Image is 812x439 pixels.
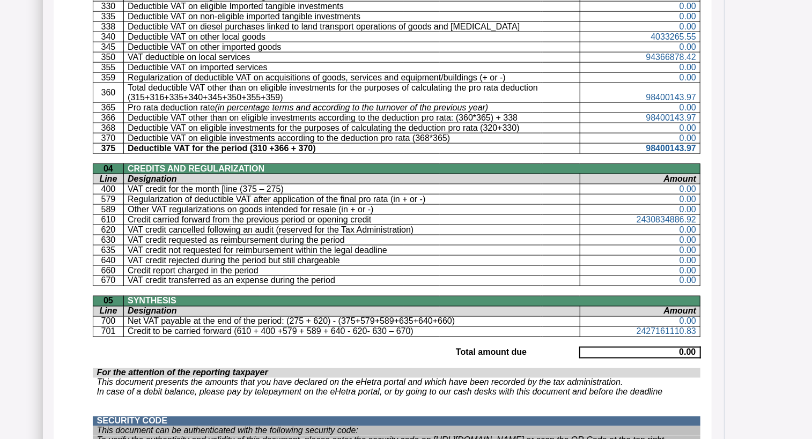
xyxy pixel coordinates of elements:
[128,327,576,337] p: Credit to be carried forward (610 + 400 +579 + 589 + 640 - 620- 630 – 670)
[97,266,120,276] p: 660
[97,215,120,225] p: 610
[680,195,696,204] span: 0.00
[128,195,576,204] p: Regularization of deductible VAT after application of the final pro rata (in + or -)
[128,2,576,11] p: Deductible VAT on eligible Imported tangible investments
[128,133,576,143] p: Deductible VAT on eligible investments according to the deduction pro rata (368*365)
[679,348,696,357] : 0.00
[97,225,120,235] p: 620
[651,32,697,41] span: 4033265.55
[680,317,696,326] span: 0.00
[97,235,120,245] p: 630
[97,368,268,377] span: For the attention of the reporting taxpayer
[128,205,576,214] p: Other VAT regularizations on goods intended for resale (in + or -)
[680,103,696,112] span: 0.00
[99,174,117,183] span: Line
[97,133,120,143] p: 370
[128,113,576,123] p: Deductible VAT other than on eligible investments according to the deduction pro rata: (360*365) ...
[128,123,576,133] p: Deductible VAT on eligible investments for the purposes of calculating the deduction pro rata (32...
[128,22,576,32] p: Deductible VAT on diesel purchases linked to land transport operations of goods and [MEDICAL_DATA]
[456,348,527,357] b: Total amount due
[97,426,358,435] span: This document can be authenticated with the following security code:
[128,296,176,306] span: SYNTHESIS
[101,144,116,153] b: 375
[97,195,120,204] p: 579
[97,103,120,113] p: 365
[97,73,120,83] p: 359
[646,144,696,153] span: 98400143.97
[97,205,120,214] p: 589
[97,42,120,52] p: 345
[215,103,489,112] i: (in percentage terms and according to the turnover of the previous year)
[128,73,576,83] p: Regularization of deductible VAT on acquisitions of goods, services and equipment/buildings (+ or -)
[128,32,576,42] p: Deductible VAT on other local goods
[664,307,696,316] span: Amount
[646,53,696,62] span: 94366878.42
[680,123,696,132] span: 0.00
[680,63,696,72] span: 0.00
[97,184,120,194] p: 400
[128,53,576,62] p: VAT deductible on local services
[664,174,696,183] span: Amount
[128,317,576,326] p: Net VAT payable at the end of the period: (275 + 620) - (375+579+589+635+640+660)
[680,184,696,194] span: 0.00
[128,215,576,225] p: Credit carried forward from the previous period or opening credit
[97,22,120,32] p: 338
[97,388,663,397] i: In case of a debit balance, please pay by telepayment on the eHetra portal, or by going to our ca...
[97,113,120,123] p: 366
[680,245,696,255] span: 0.00
[104,164,113,173] span: 04
[680,73,696,82] span: 0.00
[97,256,120,265] p: 640
[97,317,120,326] p: 700
[97,416,167,426] span: SECURITY CODE
[97,53,120,62] p: 350
[99,307,117,316] span: Line
[128,245,576,255] p: VAT credit not requested for reimbursement within the legal deadline
[680,256,696,265] span: 0.00
[680,133,696,143] span: 0.00
[97,32,120,42] p: 340
[97,327,120,337] p: 701
[97,88,120,98] p: 360
[97,245,120,255] p: 635
[97,123,120,133] p: 368
[97,2,120,11] p: 330
[680,266,696,275] span: 0.00
[128,144,316,153] b: Deductible VAT for the period (310 +366 + 370)
[128,235,576,245] p: VAT credit requested as reimbursement during the period
[128,42,576,52] p: Deductible VAT on other imported goods
[128,256,576,265] p: VAT credit rejected during the period but still chargeable
[680,276,696,285] span: 0.00
[128,83,576,102] p: Total deductible VAT other than on eligible investments for the purposes of calculating the pro r...
[680,225,696,234] span: 0.00
[680,12,696,21] span: 0.00
[680,42,696,51] span: 0.00
[128,63,576,72] p: Deductible VAT on imported services
[646,113,696,122] span: 98400143.97
[128,184,576,194] p: VAT credit for the month [line (375 – 275)
[128,103,576,113] p: Pro rata deduction rate
[97,276,120,286] p: 670
[128,225,576,235] p: VAT credit cancelled following an audit (reserved for the Tax Administration)
[680,205,696,214] span: 0.00
[128,164,264,173] span: CREDITS AND REGULARIZATION
[128,12,576,21] p: Deductible VAT on non-eligible imported tangible investments
[128,307,177,316] span: Designation
[128,276,576,286] p: VAT credit transferred as an expense during the period
[637,215,696,224] span: 2430834886.92
[646,93,696,102] span: 98400143.97
[680,235,696,244] span: 0.00
[128,266,576,276] p: Credit report charged in the period
[97,63,120,72] p: 355
[104,296,113,306] span: 05
[680,22,696,31] span: 0.00
[128,174,177,183] span: Designation
[637,327,696,336] span: 2427161110.83
[97,12,120,21] p: 335
[97,378,623,387] i: This document presents the amounts that you have declared on the eHetra portal and which have bee...
[680,2,696,11] span: 0.00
